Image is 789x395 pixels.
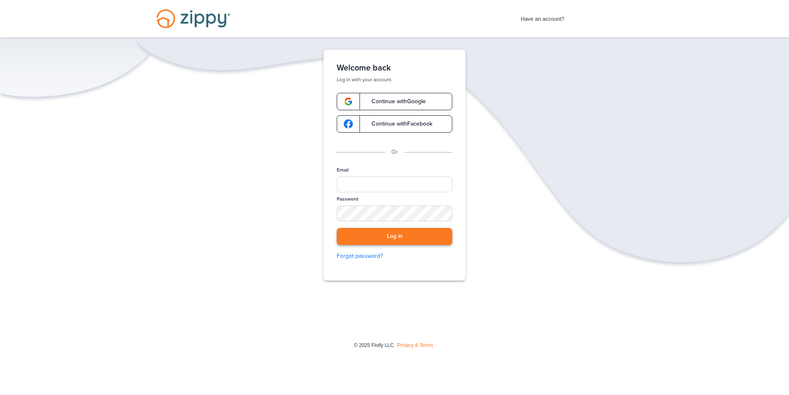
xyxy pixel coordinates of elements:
a: Privacy & Terms [397,342,433,348]
label: Email [337,167,349,174]
img: google-logo [344,97,353,106]
a: google-logoContinue withFacebook [337,115,452,133]
span: Continue with Google [363,99,426,104]
span: Have an account? [521,10,565,24]
input: Password [337,206,452,221]
input: Email [337,177,452,192]
button: Log in [337,228,452,245]
label: Password [337,196,358,203]
img: google-logo [344,119,353,128]
span: © 2025 Floify LLC [354,342,393,348]
a: google-logoContinue withGoogle [337,93,452,110]
p: Or [391,148,398,157]
h1: Welcome back [337,63,452,73]
a: Forgot password? [337,252,452,261]
span: Continue with Facebook [363,121,432,127]
p: Log in with your account. [337,76,452,83]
